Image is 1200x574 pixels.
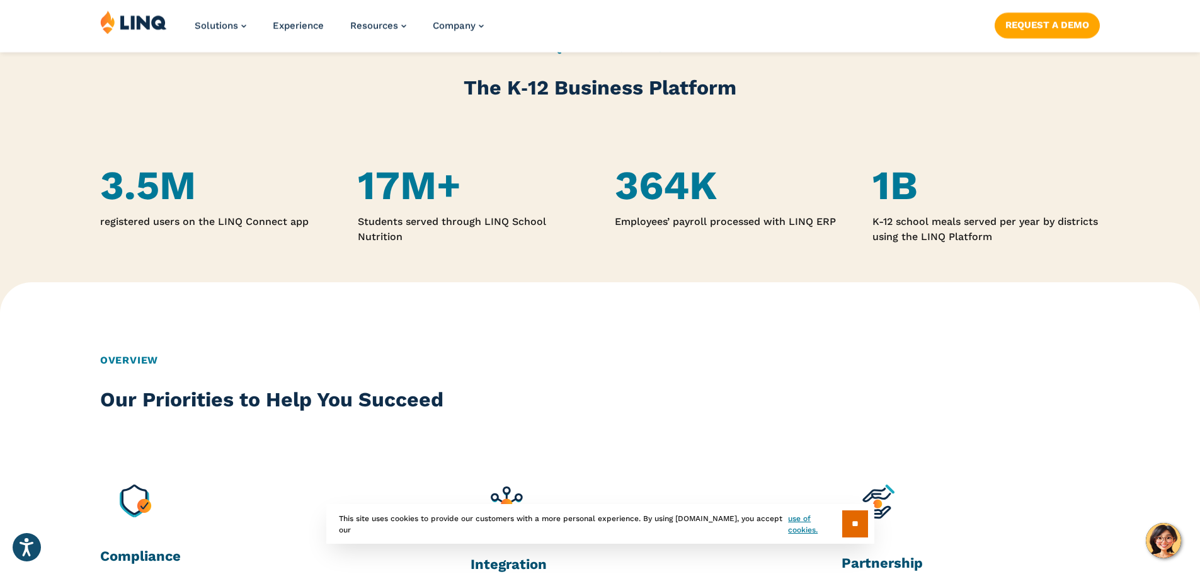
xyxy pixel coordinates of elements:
p: Employees’ payroll processed with LINQ ERP [615,214,842,229]
p: K-12 school meals served per year by districts using the LINQ Platform [872,214,1100,245]
h3: Integration [471,556,729,573]
h2: Overview [100,353,1100,368]
h4: 3.5M [100,163,328,209]
span: Resources [350,20,398,32]
span: Solutions [195,20,238,32]
h2: Our Priorities to Help You Succeed [100,386,500,414]
nav: Primary Navigation [195,10,484,52]
img: LINQ | K‑12 Software [100,10,167,34]
p: registered users on the LINQ Connect app [100,214,328,229]
p: Students served through LINQ School Nutrition [358,214,585,245]
a: Request a Demo [995,13,1100,38]
h4: 17M+ [358,163,585,209]
a: Experience [273,20,324,32]
div: This site uses cookies to provide our customers with a more personal experience. By using [DOMAIN... [326,504,874,544]
h4: 364K [615,163,842,209]
a: use of cookies. [788,513,842,536]
a: Resources [350,20,406,32]
h2: The K‑12 Business Platform [100,74,1100,102]
h4: 1B [872,163,1100,209]
nav: Button Navigation [995,10,1100,38]
a: Company [433,20,484,32]
button: Hello, have a question? Let’s chat. [1146,523,1181,558]
span: Company [433,20,476,32]
a: Solutions [195,20,246,32]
